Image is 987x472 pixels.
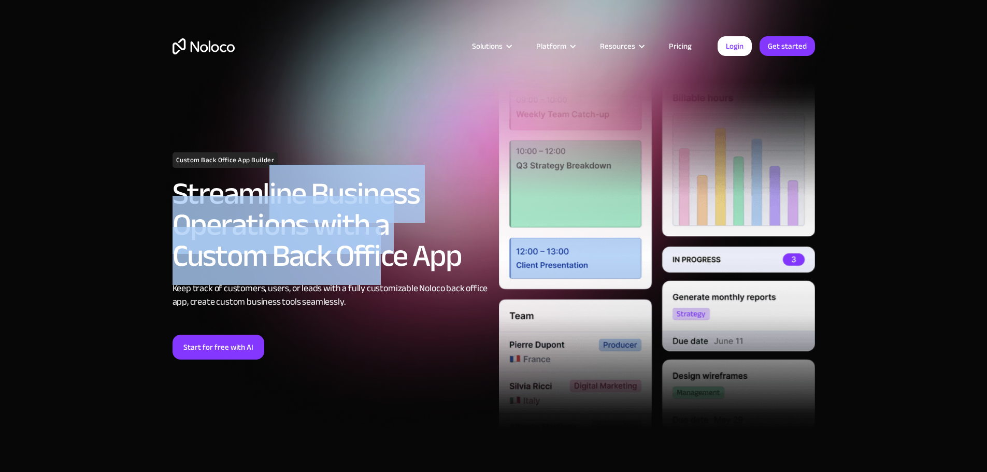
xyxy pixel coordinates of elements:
[173,38,235,54] a: home
[523,39,587,53] div: Platform
[173,178,489,271] h2: Streamline Business Operations with a Custom Back Office App
[656,39,705,53] a: Pricing
[472,39,503,53] div: Solutions
[173,282,489,309] div: Keep track of customers, users, or leads with a fully customizable Noloco back office app, create...
[173,152,278,168] h1: Custom Back Office App Builder
[173,335,264,360] a: Start for free with AI
[600,39,635,53] div: Resources
[760,36,815,56] a: Get started
[587,39,656,53] div: Resources
[718,36,752,56] a: Login
[536,39,566,53] div: Platform
[459,39,523,53] div: Solutions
